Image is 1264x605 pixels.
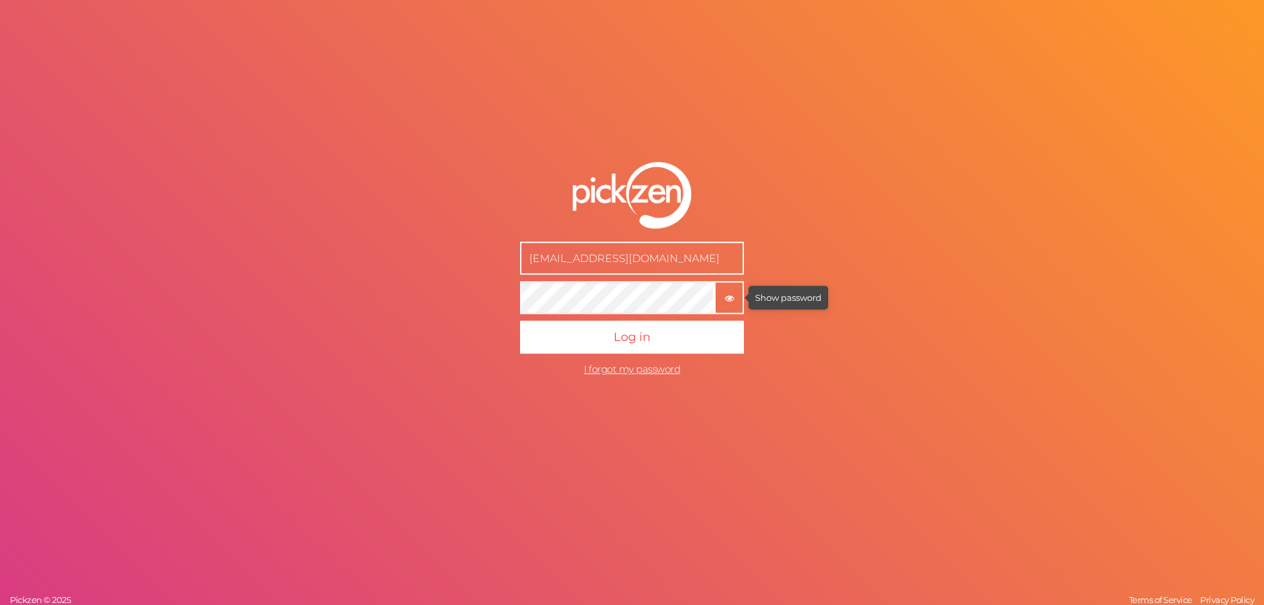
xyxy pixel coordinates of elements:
a: Privacy Policy [1197,594,1257,605]
a: I forgot my password [584,363,680,376]
a: Terms of Service [1126,594,1196,605]
span: Log in [614,330,650,345]
span: Terms of Service [1129,594,1192,605]
span: Privacy Policy [1200,594,1254,605]
a: Pickzen © 2025 [7,594,74,605]
input: E-mail [520,242,744,275]
button: Log in [520,321,744,354]
button: Show password [714,282,744,315]
tip-tip: Show password [755,293,822,303]
img: pz-logo-white.png [573,162,691,229]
